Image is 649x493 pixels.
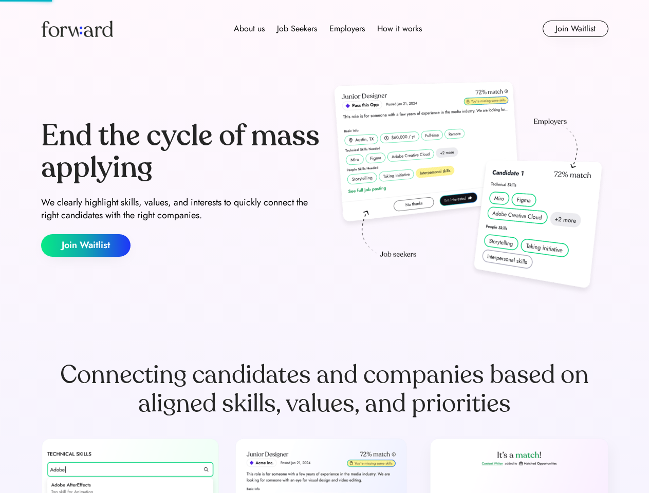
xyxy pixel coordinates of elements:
div: End the cycle of mass applying [41,120,321,183]
div: Employers [329,23,365,35]
div: About us [234,23,265,35]
img: Forward logo [41,21,113,37]
div: How it works [377,23,422,35]
button: Join Waitlist [41,234,131,257]
div: Job Seekers [277,23,317,35]
img: hero-image.png [329,78,608,299]
div: We clearly highlight skills, values, and interests to quickly connect the right candidates with t... [41,196,321,222]
button: Join Waitlist [543,21,608,37]
div: Connecting candidates and companies based on aligned skills, values, and priorities [41,361,608,418]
